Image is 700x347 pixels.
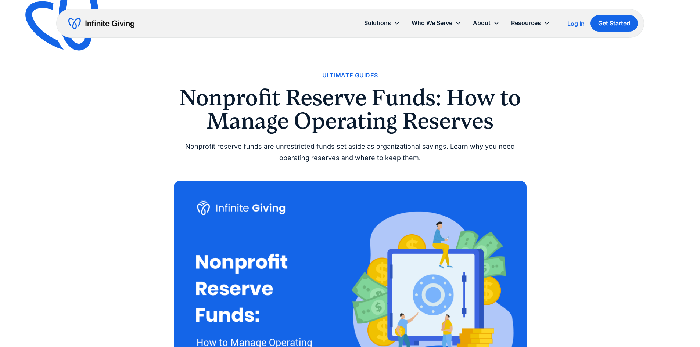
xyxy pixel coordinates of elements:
div: Solutions [358,15,406,31]
div: Who We Serve [406,15,467,31]
div: Resources [511,18,541,28]
div: Nonprofit reserve funds are unrestricted funds set aside as organizational savings. Learn why you... [174,141,527,163]
div: About [467,15,505,31]
div: Solutions [364,18,391,28]
h1: Nonprofit Reserve Funds: How to Manage Operating Reserves [174,86,527,132]
a: Ultimate Guides [322,71,378,80]
a: Log In [567,19,585,28]
a: home [68,18,134,29]
div: Resources [505,15,556,31]
a: Get Started [590,15,638,32]
div: About [473,18,491,28]
div: Who We Serve [412,18,452,28]
div: Log In [567,21,585,26]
